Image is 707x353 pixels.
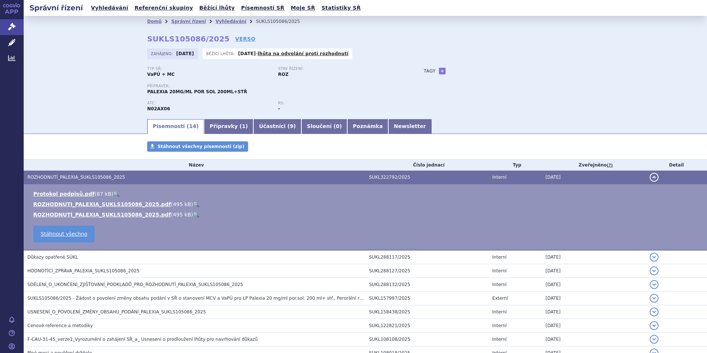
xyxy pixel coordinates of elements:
[242,123,246,129] span: 1
[89,3,131,13] a: Vyhledávání
[151,51,174,57] span: Zahájeno:
[147,84,409,88] p: Přípravek:
[27,255,78,260] span: Důkazy opatřené SÚKL
[27,268,139,273] span: HODNOTÍCÍ_ZPRÁVA_PALEXIA_SUKLS105086_2025
[33,201,171,207] a: ROZHODNUTI_PALEXIA_SUKLS105086_2025.pdf
[147,89,247,94] span: PALEXIA 20MG/ML POR SOL 200ML+STŘ
[253,119,301,134] a: Účastníci (9)
[542,250,646,264] td: [DATE]
[27,175,125,180] span: ROZHODNUTÍ_PALEXIA_SUKLS105086_2025
[347,119,388,134] a: Poznámka
[24,159,365,171] th: Název
[97,191,111,197] span: 87 kB
[365,305,488,319] td: SUKL158438/2025
[488,159,542,171] th: Typ
[27,337,258,342] span: F-CAU-31-45_verze1_Vyrozumění o zahájení SŘ_a_ Usnesení o prodloužení lhůty pro navrhování důkazů
[158,144,244,149] span: Stáhnout všechny písemnosti (zip)
[147,19,162,24] a: Domů
[206,51,236,57] span: Běžící lhůta:
[424,67,436,75] h3: Tagy
[33,190,700,198] li: ( )
[278,101,402,105] p: RS:
[147,119,204,134] a: Písemnosti (14)
[365,264,488,278] td: SUKL288127/2025
[33,212,171,218] a: ROZHODNUTÍ_PALEXIA_SUKLS105086_2025.pdf
[650,294,659,303] button: detail
[365,278,488,292] td: SUKL288132/2025
[388,119,432,134] a: Newsletter
[147,67,271,71] p: Typ SŘ:
[173,201,191,207] span: 495 kB
[365,250,488,264] td: SUKL288117/2025
[336,123,339,129] span: 0
[235,35,256,43] a: VERSO
[189,123,196,129] span: 14
[33,211,700,218] li: ( )
[542,171,646,184] td: [DATE]
[650,307,659,316] button: detail
[365,333,488,346] td: SUKL108108/2025
[650,173,659,182] button: detail
[650,266,659,275] button: detail
[542,264,646,278] td: [DATE]
[33,201,700,208] li: ( )
[147,141,248,152] a: Stáhnout všechny písemnosti (zip)
[147,34,230,43] strong: SUKLS105086/2025
[650,253,659,262] button: detail
[171,19,206,24] a: Správní řízení
[365,319,488,333] td: SUKL122821/2025
[542,278,646,292] td: [DATE]
[607,163,613,168] abbr: (?)
[193,212,199,218] a: 🔍
[147,101,271,105] p: ATC:
[278,106,280,111] strong: -
[365,292,488,305] td: SUKL157997/2025
[542,319,646,333] td: [DATE]
[650,321,659,330] button: detail
[365,171,488,184] td: SUKL322792/2025
[542,159,646,171] th: Zveřejněno
[173,212,191,218] span: 495 kB
[542,333,646,346] td: [DATE]
[301,119,347,134] a: Sloučení (0)
[27,296,372,301] span: SUKLS105086/2025 - Žádost o povolení změny obsahu podání v SŘ o stanovení MCV a VaPÚ pro LP Palex...
[492,268,507,273] span: Interní
[33,226,95,242] a: Stáhnout všechno
[492,323,507,328] span: Interní
[204,119,253,134] a: Přípravky (1)
[176,51,194,56] strong: [DATE]
[147,72,175,77] strong: VaPÚ + MC
[492,175,507,180] span: Interní
[147,106,170,111] strong: TAPENTADOL
[33,191,95,197] a: Protokol podpisů.pdf
[113,191,119,197] a: 🔍
[492,309,507,315] span: Interní
[278,67,402,71] p: Stav řízení:
[646,159,707,171] th: Detail
[193,201,199,207] a: 🔍
[542,292,646,305] td: [DATE]
[27,282,243,287] span: SDĚLENÍ_O_UKONČENÍ_ZJIŠŤOVÁNÍ_PODKLADŮ_PRO_ROZHODNUTÍ_PALEXIA_SUKLS105086_2025
[439,68,446,74] a: +
[132,3,195,13] a: Referenční skupiny
[197,3,237,13] a: Běžící lhůty
[278,72,288,77] strong: ROZ
[239,3,287,13] a: Písemnosti SŘ
[492,337,507,342] span: Interní
[27,323,93,328] span: Cenové reference a metodiky
[492,255,507,260] span: Interní
[258,51,349,56] a: lhůta na odvolání proti rozhodnutí
[542,305,646,319] td: [DATE]
[27,309,206,315] span: USNESENÍ_O_POVOLENÍ_ZMĚNY_OBSAHU_PODÁNÍ_PALEXIA_SUKLS105086_2025
[238,51,256,56] strong: [DATE]
[216,19,246,24] a: Vyhledávání
[24,3,89,13] h2: Správní řízení
[365,159,488,171] th: Číslo jednací
[650,280,659,289] button: detail
[288,3,317,13] a: Moje SŘ
[238,51,349,57] p: -
[256,16,309,27] li: SUKLS105086/2025
[290,123,294,129] span: 9
[319,3,363,13] a: Statistiky SŘ
[492,296,508,301] span: Externí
